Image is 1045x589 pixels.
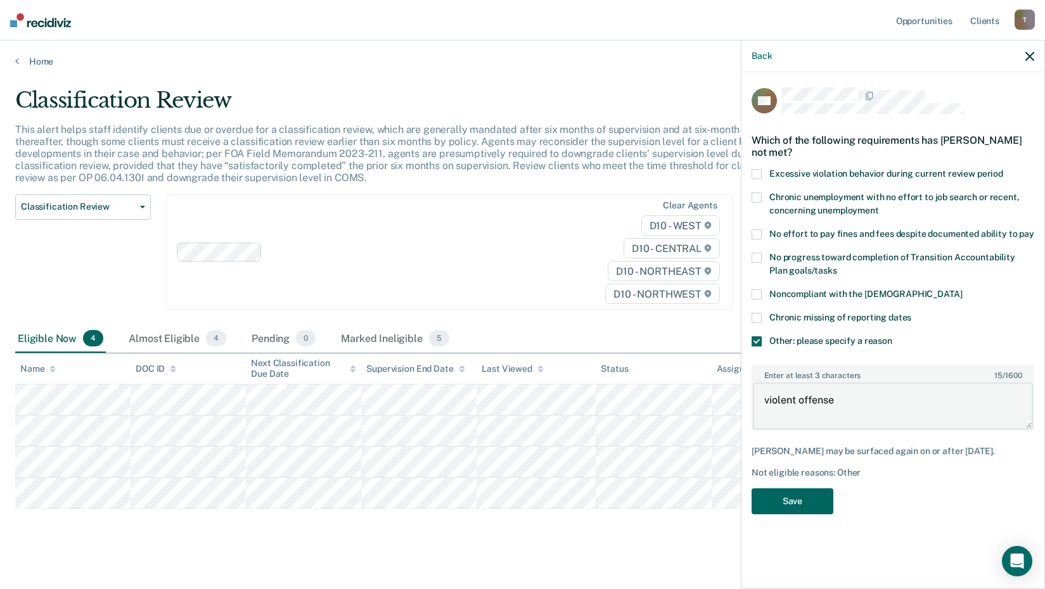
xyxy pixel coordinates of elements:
[15,123,792,184] p: This alert helps staff identify clients due or overdue for a classification review, which are gen...
[15,325,106,353] div: Eligible Now
[251,358,356,379] div: Next Classification Due Date
[608,261,719,281] span: D10 - NORTHEAST
[753,383,1033,429] textarea: violent offense
[663,200,717,211] div: Clear agents
[1015,9,1035,30] div: T
[641,215,720,236] span: D10 - WEST
[83,330,103,346] span: 4
[994,371,1022,380] span: / 1600
[752,467,1034,478] div: Not eligible reasons: Other
[366,364,465,374] div: Supervision End Date
[752,51,772,61] button: Back
[21,201,135,212] span: Classification Review
[769,312,911,322] span: Chronic missing of reporting dates
[126,325,229,353] div: Almost Eligible
[482,364,543,374] div: Last Viewed
[717,364,776,374] div: Assigned to
[605,284,719,304] span: D10 - NORTHWEST
[624,238,720,258] span: D10 - CENTRAL
[249,325,318,353] div: Pending
[20,364,56,374] div: Name
[429,330,449,346] span: 5
[769,192,1020,215] span: Chronic unemployment with no effort to job search or recent, concerning unemployment
[769,289,962,299] span: Noncompliant with the [DEMOGRAPHIC_DATA]
[15,87,799,123] div: Classification Review
[752,446,1034,457] div: [PERSON_NAME] may be surfaced again on or after [DATE].
[769,252,1015,275] span: No progress toward completion of Transition Accountability Plan goals/tasks
[601,364,628,374] div: Status
[753,366,1033,380] label: Enter at least 3 characters
[752,488,833,514] button: Save
[15,56,1030,67] a: Home
[994,371,1003,380] span: 15
[10,13,71,27] img: Recidiviz
[752,124,1034,168] div: Which of the following requirements has [PERSON_NAME] not met?
[206,330,226,346] span: 4
[1002,546,1032,576] div: Open Intercom Messenger
[769,168,1003,179] span: Excessive violation behavior during current review period
[296,330,316,346] span: 0
[136,364,176,374] div: DOC ID
[338,325,452,353] div: Marked Ineligible
[769,336,892,346] span: Other: please specify a reason
[769,229,1034,239] span: No effort to pay fines and fees despite documented ability to pay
